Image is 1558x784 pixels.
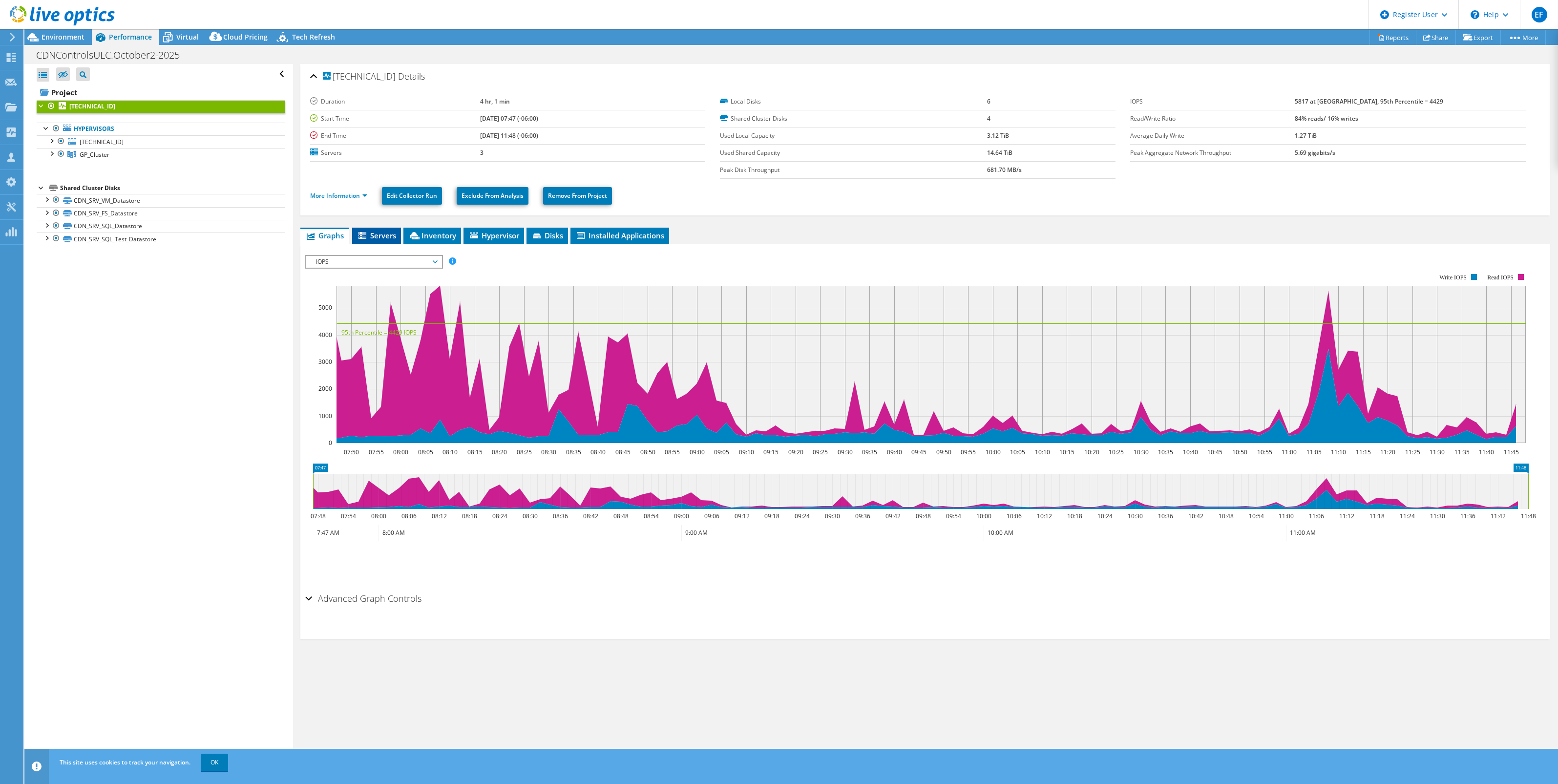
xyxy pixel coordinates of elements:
text: 10:12 [1036,512,1052,520]
text: 10:00 [985,448,1000,456]
text: 08:35 [566,448,581,456]
text: 11:06 [1308,512,1324,520]
span: Cloud Pricing [223,32,268,42]
b: 6 [987,97,990,106]
text: 09:25 [812,448,827,456]
text: 09:36 [855,512,870,520]
text: 1000 [318,412,332,420]
text: 10:18 [1067,512,1082,520]
text: 08:55 [664,448,679,456]
text: 2000 [318,384,332,393]
label: Servers [310,148,481,158]
text: 11:00 [1281,448,1296,456]
text: 11:40 [1478,448,1494,456]
text: 08:20 [491,448,506,456]
text: 09:42 [885,512,900,520]
span: Installed Applications [575,231,664,240]
text: 09:40 [886,448,902,456]
text: 10:36 [1158,512,1173,520]
span: Tech Refresh [292,32,335,42]
text: 11:30 [1429,448,1444,456]
b: [DATE] 07:47 (-06:00) [480,114,538,123]
text: 10:15 [1059,448,1074,456]
text: 08:42 [583,512,598,520]
label: End Time [310,131,481,141]
text: 10:54 [1248,512,1263,520]
b: 84% reads/ 16% writes [1295,114,1358,123]
text: 09:35 [862,448,877,456]
text: 5000 [318,303,332,312]
span: Servers [357,231,396,240]
h1: CDNControlsULC.October2-2025 [32,50,195,61]
b: 4 [987,114,990,123]
text: 09:12 [734,512,749,520]
text: 3000 [318,358,332,366]
text: 10:45 [1207,448,1222,456]
text: 09:45 [911,448,926,456]
text: 4000 [318,331,332,339]
text: 08:54 [643,512,658,520]
text: 07:50 [343,448,358,456]
span: Performance [109,32,152,42]
text: 10:10 [1034,448,1050,456]
text: 11:18 [1369,512,1384,520]
b: 3.12 TiB [987,131,1009,140]
b: 681.70 MB/s [987,166,1022,174]
a: [TECHNICAL_ID] [37,135,285,148]
text: 10:20 [1084,448,1099,456]
label: Used Shared Capacity [720,148,987,158]
text: 11:05 [1306,448,1321,456]
div: Shared Cluster Disks [60,182,285,194]
text: 11:10 [1330,448,1346,456]
a: More Information [310,191,367,200]
a: CDN_SRV_SQL_Test_Datastore [37,233,285,245]
text: 07:54 [340,512,356,520]
text: 09:06 [704,512,719,520]
text: 11:42 [1490,512,1505,520]
a: More [1500,30,1546,45]
text: 09:05 [714,448,729,456]
b: 14.64 TiB [987,148,1012,157]
span: EF [1532,7,1547,22]
span: Environment [42,32,84,42]
text: 08:00 [393,448,408,456]
text: 11:00 [1278,512,1293,520]
text: Read IOPS [1487,274,1514,281]
text: 11:35 [1454,448,1469,456]
label: Peak Aggregate Network Throughput [1130,148,1295,158]
text: 08:25 [516,448,531,456]
span: [TECHNICAL_ID] [323,72,396,82]
text: 10:40 [1182,448,1198,456]
text: 09:18 [764,512,779,520]
a: Remove From Project [543,187,612,205]
text: 08:24 [492,512,507,520]
a: [TECHNICAL_ID] [37,100,285,113]
span: [TECHNICAL_ID] [80,138,124,146]
b: 4 hr, 1 min [480,97,510,106]
text: 11:12 [1339,512,1354,520]
label: Shared Cluster Disks [720,114,987,124]
text: 0 [329,439,332,447]
text: 08:06 [401,512,416,520]
text: 09:30 [837,448,852,456]
a: Export [1455,30,1501,45]
a: Project [37,85,285,100]
text: 09:00 [689,448,704,456]
a: Share [1416,30,1456,45]
text: 09:48 [915,512,930,520]
text: 08:45 [615,448,630,456]
label: Read/Write Ratio [1130,114,1295,124]
a: Reports [1369,30,1416,45]
text: 08:00 [371,512,386,520]
text: 09:15 [763,448,778,456]
text: 09:24 [794,512,809,520]
span: IOPS [311,256,437,268]
b: [DATE] 11:48 (-06:00) [480,131,538,140]
text: 08:05 [418,448,433,456]
label: Peak Disk Throughput [720,165,987,175]
span: Details [398,70,425,82]
text: 08:36 [552,512,568,520]
text: 08:12 [431,512,446,520]
a: OK [201,754,228,771]
text: 08:48 [613,512,628,520]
